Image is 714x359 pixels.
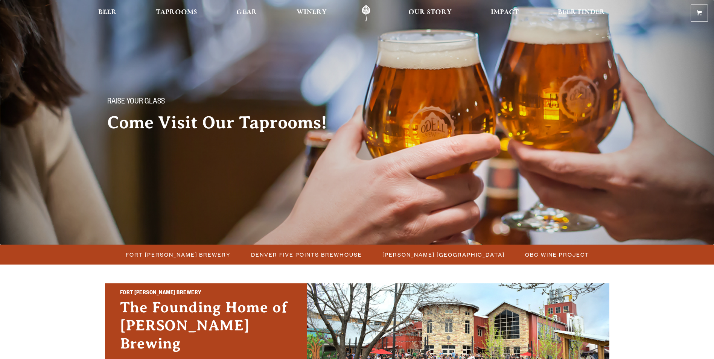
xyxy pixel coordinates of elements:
[558,9,605,15] span: Beer Finder
[521,249,593,260] a: OBC Wine Project
[382,249,505,260] span: [PERSON_NAME] [GEOGRAPHIC_DATA]
[297,9,327,15] span: Winery
[247,249,366,260] a: Denver Five Points Brewhouse
[486,5,524,22] a: Impact
[553,5,610,22] a: Beer Finder
[236,9,257,15] span: Gear
[107,97,165,107] span: Raise your glass
[156,9,197,15] span: Taprooms
[151,5,202,22] a: Taprooms
[98,9,117,15] span: Beer
[408,9,452,15] span: Our Story
[107,113,342,132] h2: Come Visit Our Taprooms!
[292,5,332,22] a: Winery
[352,5,380,22] a: Odell Home
[251,249,362,260] span: Denver Five Points Brewhouse
[525,249,589,260] span: OBC Wine Project
[378,249,508,260] a: [PERSON_NAME] [GEOGRAPHIC_DATA]
[491,9,519,15] span: Impact
[121,249,234,260] a: Fort [PERSON_NAME] Brewery
[231,5,262,22] a: Gear
[403,5,457,22] a: Our Story
[120,289,292,298] h2: Fort [PERSON_NAME] Brewery
[93,5,122,22] a: Beer
[126,249,231,260] span: Fort [PERSON_NAME] Brewery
